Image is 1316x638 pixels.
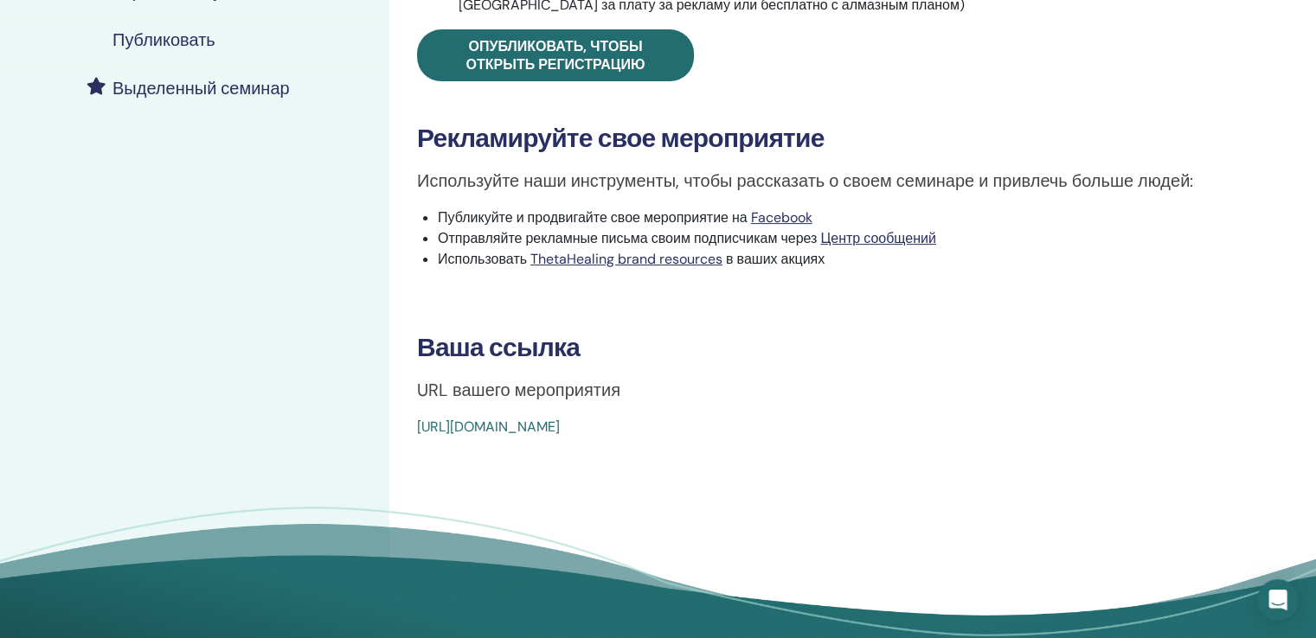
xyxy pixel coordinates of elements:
[417,123,1239,154] h3: Рекламируйте свое мероприятие
[820,229,936,247] a: Центр сообщений
[438,228,1239,249] li: Отправляйте рекламные письма своим подписчикам через
[438,207,1239,228] li: Публикуйте и продвигайте свое мероприятие на
[417,332,1239,363] h3: Ваша ссылка
[751,208,812,226] a: Facebook
[112,78,290,99] h4: Выделенный семинар
[417,168,1239,194] p: Используйте наши инструменты, чтобы рассказать о своем семинаре и привлечь больше людей:
[112,29,215,50] h4: Публиковать
[417,418,560,436] a: [URL][DOMAIN_NAME]
[417,29,694,81] a: Опубликовать, чтобы открыть регистрацию
[438,249,1239,270] li: Использовать в ваших акциях
[417,377,1239,403] p: URL вашего мероприятия
[530,250,722,268] a: ThetaHealing brand resources
[1257,579,1299,621] div: Open Intercom Messenger
[466,37,645,73] span: Опубликовать, чтобы открыть регистрацию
